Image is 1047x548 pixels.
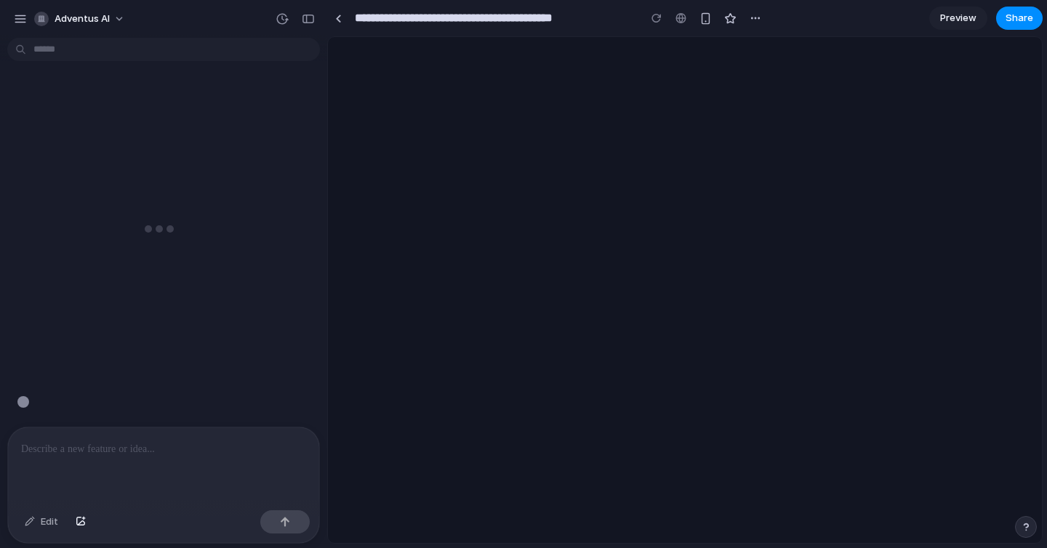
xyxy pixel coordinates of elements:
[28,7,132,31] button: Adventus AI
[940,11,976,25] span: Preview
[55,12,110,26] span: Adventus AI
[1006,11,1033,25] span: Share
[996,7,1043,30] button: Share
[929,7,987,30] a: Preview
